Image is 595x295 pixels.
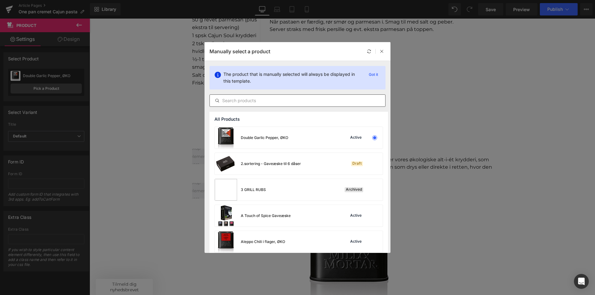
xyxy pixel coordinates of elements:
p: The product that is manually selected will always be displayed in this template. [223,71,361,85]
font: Frisk persille til servering [103,61,164,67]
span: Når pastaen er færdig, rør smør og parmesan i. Smag til med salt og peber. [180,0,364,6]
div: Active [349,213,363,218]
div: Active [349,135,363,140]
div: 2.sortering - Gaveæske til 6 dåser [241,161,301,167]
input: Search products [210,97,385,104]
div: Active [349,239,363,244]
div: Double Garlic Pepper, ØKO [241,135,288,141]
img: product-img [215,179,237,201]
font: 1 spsk Cajun Soul krydderi [103,14,167,20]
div: Masser af smag og med et frisk spark oveni hatten. Double Garlic Pepper er vores økologiske alt-i... [118,137,403,160]
strong: Enkelhed med stor effekt [118,131,184,137]
div: A Touch of Spice Gaveæske [241,213,291,219]
img: Double Garlic Pepper, ØKO [204,174,316,286]
img: product-img [215,153,237,175]
p: Got it [366,71,381,78]
div: All Products [209,112,388,127]
div: Draft [351,161,363,166]
div: Aleppo Chili i flager, ØKO [241,239,285,245]
img: product-img [215,205,237,227]
font: 2 tsk Italiensk hvidløgskrydderi [103,22,144,36]
div: Open Intercom Messenger [574,274,589,289]
p: Manually select a product [209,48,270,54]
span: VELBEKOMME! [180,23,218,28]
font: ½-1 tsk chiliflager (efter smag) [103,38,160,52]
div: Archived [345,187,363,192]
font: Salt og friskkværnet peber [103,54,169,59]
span: Server straks med frisk persille og evt. ekstra parmesan på toppen. [180,8,344,14]
img: product-img [215,127,237,149]
div: 3 GRILL RUBS [241,187,266,193]
img: product-img [215,231,237,253]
